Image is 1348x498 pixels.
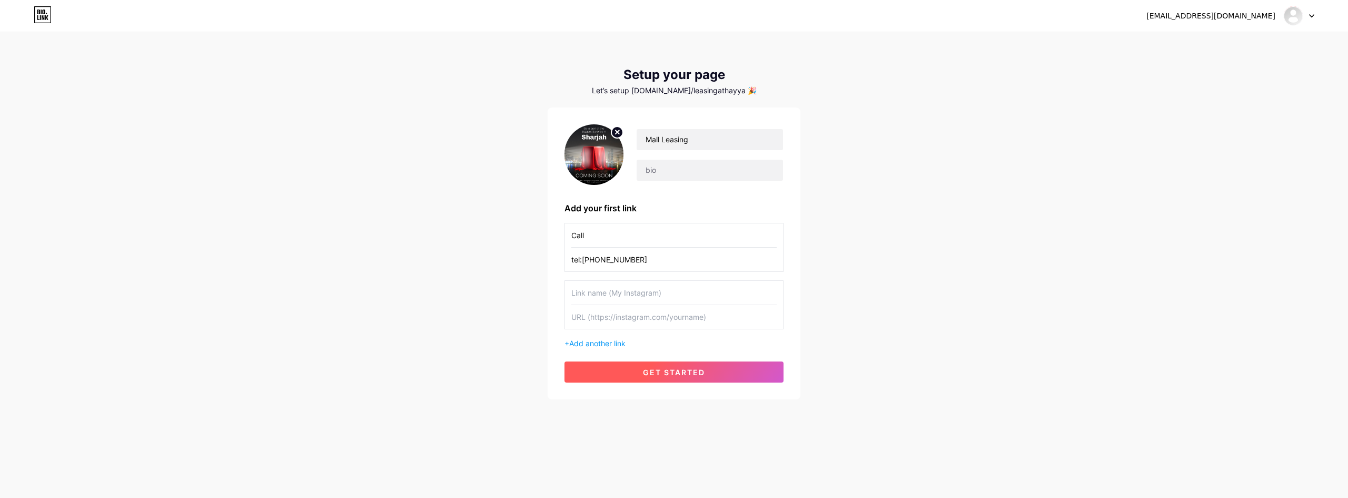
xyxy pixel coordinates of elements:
[564,124,623,185] img: profile pic
[564,362,784,383] button: get started
[564,338,784,349] div: +
[548,86,800,95] div: Let’s setup [DOMAIN_NAME]/leasingathayya 🎉
[1146,11,1275,22] div: [EMAIL_ADDRESS][DOMAIN_NAME]
[571,223,777,247] input: Link name (My Instagram)
[569,339,626,348] span: Add another link
[564,202,784,214] div: Add your first link
[548,67,800,82] div: Setup your page
[571,281,777,305] input: Link name (My Instagram)
[571,248,777,271] input: URL (https://instagram.com/yourname)
[1283,6,1303,26] img: leasingathayya
[637,160,783,181] input: bio
[643,368,705,377] span: get started
[637,129,783,150] input: Your name
[571,305,777,329] input: URL (https://instagram.com/yourname)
